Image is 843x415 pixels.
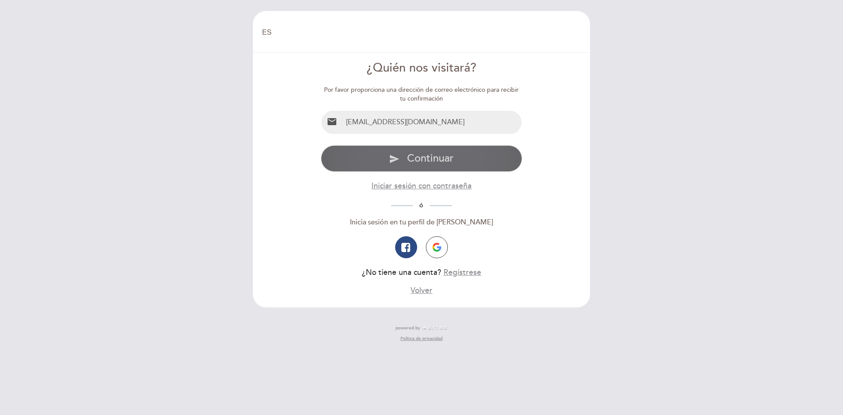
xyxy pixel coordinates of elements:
[407,152,454,165] span: Continuar
[413,202,430,209] span: ó
[396,325,420,331] span: powered by
[396,325,447,331] a: powered by
[411,285,432,296] button: Volver
[321,217,522,227] div: Inicia sesión en tu perfil de [PERSON_NAME]
[443,267,481,278] button: Regístrese
[371,180,472,191] button: Iniciar sesión con contraseña
[321,86,522,103] div: Por favor proporciona una dirección de correo electrónico para recibir tu confirmación
[432,243,441,252] img: icon-google.png
[321,60,522,77] div: ¿Quién nos visitará?
[362,268,441,277] span: ¿No tiene una cuenta?
[321,145,522,172] button: send Continuar
[400,336,443,342] a: Política de privacidad
[342,111,522,134] input: Email
[389,154,400,164] i: send
[422,326,447,330] img: MEITRE
[327,116,337,127] i: email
